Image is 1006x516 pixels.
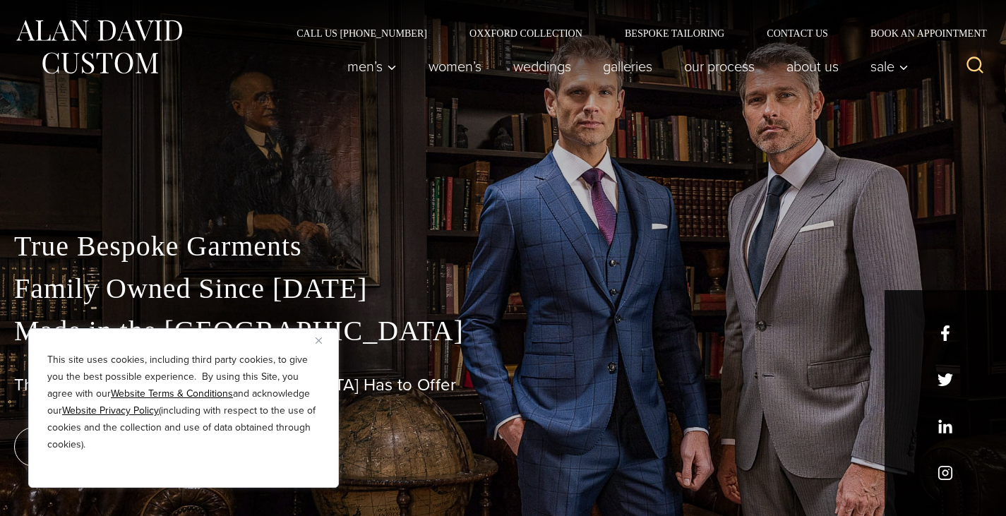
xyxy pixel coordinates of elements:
[958,49,992,83] button: View Search Form
[771,52,855,80] a: About Us
[316,332,333,349] button: Close
[745,28,849,38] a: Contact Us
[111,386,233,401] a: Website Terms & Conditions
[498,52,587,80] a: weddings
[413,52,498,80] a: Women’s
[587,52,669,80] a: Galleries
[870,59,909,73] span: Sale
[14,225,992,352] p: True Bespoke Garments Family Owned Since [DATE] Made in the [GEOGRAPHIC_DATA]
[669,52,771,80] a: Our Process
[275,28,992,38] nav: Secondary Navigation
[14,427,212,467] a: book an appointment
[604,28,745,38] a: Bespoke Tailoring
[347,59,397,73] span: Men’s
[332,52,916,80] nav: Primary Navigation
[62,403,159,418] a: Website Privacy Policy
[47,352,320,453] p: This site uses cookies, including third party cookies, to give you the best possible experience. ...
[275,28,448,38] a: Call Us [PHONE_NUMBER]
[316,337,322,344] img: Close
[14,375,992,395] h1: The Best Custom Suits [GEOGRAPHIC_DATA] Has to Offer
[448,28,604,38] a: Oxxford Collection
[849,28,992,38] a: Book an Appointment
[14,16,184,78] img: Alan David Custom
